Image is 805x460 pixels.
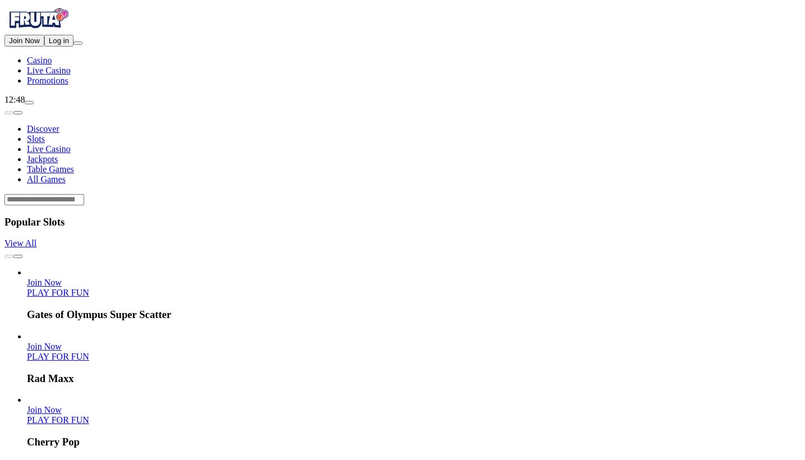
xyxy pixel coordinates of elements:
[27,352,89,361] a: Rad Maxx
[73,42,82,45] button: menu
[27,288,89,297] a: Gates of Olympus Super Scatter
[27,56,52,65] span: Casino
[27,174,66,184] a: All Games
[4,105,801,205] header: Lobby
[13,111,22,114] button: next slide
[27,342,62,351] a: Rad Maxx
[27,76,68,85] a: gift-inverted iconPromotions
[4,4,801,86] nav: Primary
[27,154,58,164] a: Jackpots
[27,372,801,385] h3: Rad Maxx
[27,436,801,448] h3: Cherry Pop
[4,238,36,248] a: View All
[4,4,72,33] img: Fruta
[4,194,84,205] input: Search
[27,415,89,425] a: Cherry Pop
[4,25,72,34] a: Fruta
[27,332,801,385] article: Rad Maxx
[49,36,69,45] span: Log in
[27,56,52,65] a: diamond iconCasino
[27,395,801,448] article: Cherry Pop
[27,66,71,75] a: poker-chip iconLive Casino
[27,278,62,287] span: Join Now
[27,405,62,415] span: Join Now
[25,101,34,104] button: live-chat
[9,36,40,45] span: Join Now
[4,216,801,228] h3: Popular Slots
[27,405,62,415] a: Cherry Pop
[4,111,13,114] button: prev slide
[27,278,62,287] a: Gates of Olympus Super Scatter
[27,164,74,174] a: Table Games
[27,76,68,85] span: Promotions
[4,255,13,258] button: prev slide
[13,255,22,258] button: next slide
[27,309,801,321] h3: Gates of Olympus Super Scatter
[44,35,73,47] button: Log in
[27,134,45,144] a: Slots
[27,144,71,154] a: Live Casino
[27,342,62,351] span: Join Now
[27,124,59,134] a: Discover
[4,95,25,104] span: 12:48
[4,105,801,185] nav: Lobby
[4,35,44,47] button: Join Now
[27,66,71,75] span: Live Casino
[27,268,801,321] article: Gates of Olympus Super Scatter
